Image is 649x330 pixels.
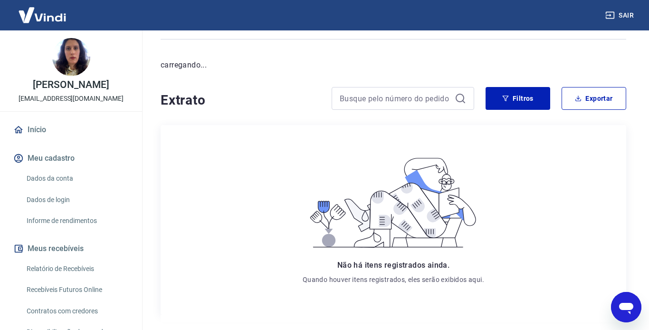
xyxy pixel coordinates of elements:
button: Meus recebíveis [11,238,131,259]
p: Quando houver itens registrados, eles serão exibidos aqui. [303,275,484,284]
p: [PERSON_NAME] [33,80,109,90]
button: Meu cadastro [11,148,131,169]
span: Não há itens registrados ainda. [337,261,449,270]
p: [EMAIL_ADDRESS][DOMAIN_NAME] [19,94,124,104]
a: Recebíveis Futuros Online [23,280,131,300]
a: Informe de rendimentos [23,211,131,231]
a: Contratos com credores [23,301,131,321]
input: Busque pelo número do pedido [340,91,451,106]
img: Vindi [11,0,73,29]
a: Dados da conta [23,169,131,188]
button: Sair [603,7,638,24]
a: Início [11,119,131,140]
a: Relatório de Recebíveis [23,259,131,279]
button: Filtros [486,87,550,110]
button: Exportar [562,87,626,110]
a: Dados de login [23,190,131,210]
h4: Extrato [161,91,320,110]
img: b299d5aa-8a54-4416-a177-4c5b1ec40839.jpeg [52,38,90,76]
iframe: Botão para abrir a janela de mensagens [611,292,641,322]
p: carregando... [161,59,626,71]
